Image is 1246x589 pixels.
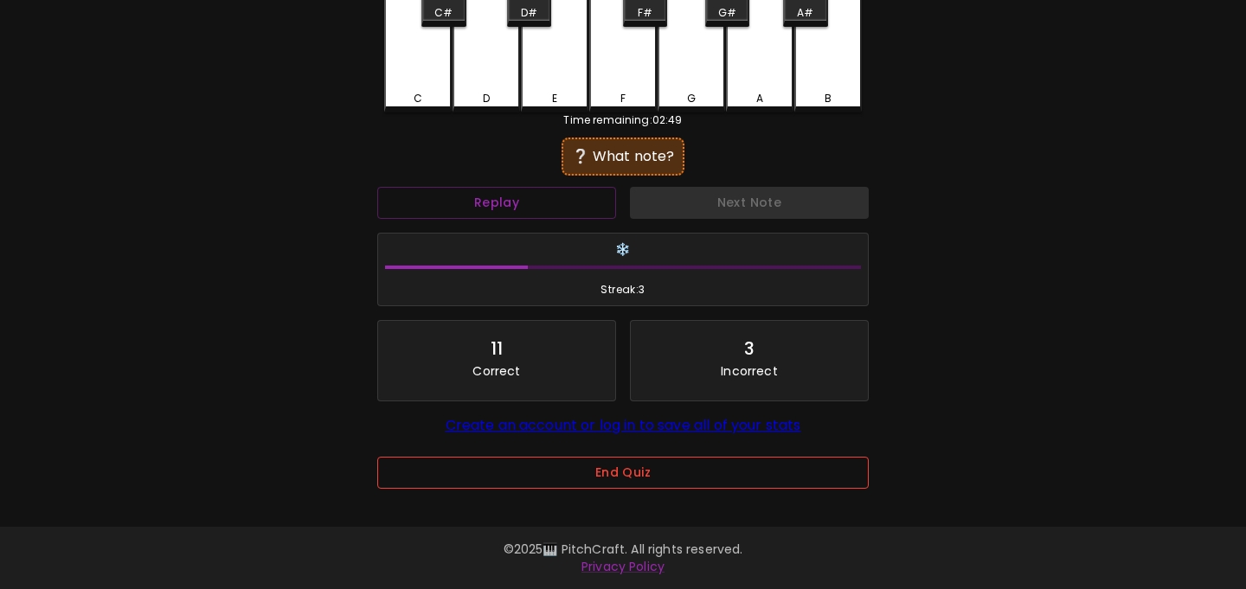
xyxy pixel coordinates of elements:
[472,362,520,380] p: Correct
[125,541,1121,558] p: © 2025 🎹 PitchCraft. All rights reserved.
[687,91,696,106] div: G
[797,5,813,21] div: A#
[446,415,801,435] a: Create an account or log in to save all of your stats
[620,91,626,106] div: F
[638,5,652,21] div: F#
[744,335,755,362] div: 3
[570,146,676,167] div: ❔ What note?
[385,281,861,298] span: Streak: 3
[384,112,862,128] div: Time remaining: 02:49
[756,91,763,106] div: A
[491,335,503,362] div: 11
[718,5,736,21] div: G#
[434,5,453,21] div: C#
[825,91,832,106] div: B
[385,240,861,259] h6: ❄️
[377,187,616,219] button: Replay
[377,457,869,489] button: End Quiz
[721,362,777,380] p: Incorrect
[581,558,665,575] a: Privacy Policy
[552,91,557,106] div: E
[414,91,422,106] div: C
[483,91,490,106] div: D
[521,5,537,21] div: D#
